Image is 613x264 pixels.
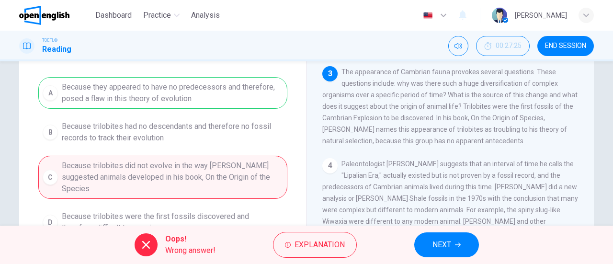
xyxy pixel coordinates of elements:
[476,36,530,56] div: Hide
[432,238,451,252] span: NEXT
[139,7,183,24] button: Practice
[91,7,136,24] button: Dashboard
[322,68,578,145] span: The appearance of Cambrian fauna provokes several questions. These questions include: why was the...
[492,8,507,23] img: Profile picture
[537,36,594,56] button: END SESSION
[165,245,216,256] span: Wrong answer!
[414,232,479,257] button: NEXT
[322,66,338,81] div: 3
[448,36,468,56] div: Mute
[42,37,57,44] span: TOEFL®
[191,10,220,21] span: Analysis
[95,10,132,21] span: Dashboard
[19,6,91,25] a: OpenEnglish logo
[143,10,171,21] span: Practice
[187,7,224,24] button: Analysis
[42,44,71,55] h1: Reading
[322,158,338,173] div: 4
[476,36,530,56] button: 00:27:25
[273,232,357,258] button: Explanation
[422,12,434,19] img: en
[515,10,567,21] div: [PERSON_NAME]
[496,42,522,50] span: 00:27:25
[19,6,69,25] img: OpenEnglish logo
[295,238,345,252] span: Explanation
[545,42,586,50] span: END SESSION
[165,233,216,245] span: Oops!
